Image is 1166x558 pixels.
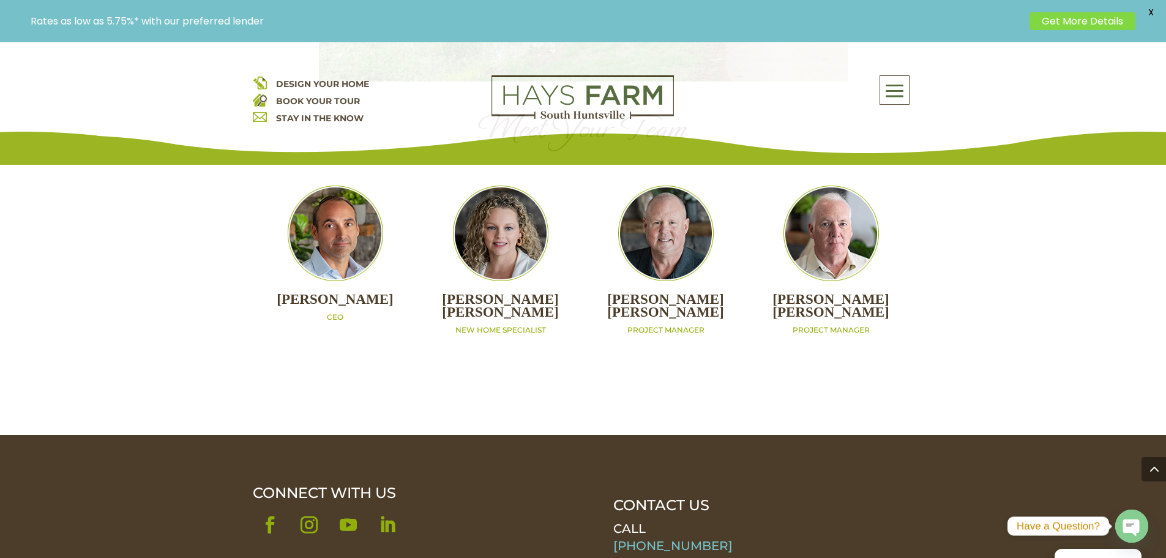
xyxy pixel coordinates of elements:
a: Follow on Instagram [292,508,326,542]
a: STAY IN THE KNOW [276,113,364,124]
h2: [PERSON_NAME] [253,293,418,312]
p: PROJECT MANAGER [749,325,914,336]
img: Team_Matt [288,186,383,281]
a: Get More Details [1030,12,1135,30]
h2: [PERSON_NAME] [PERSON_NAME] [418,293,583,325]
a: Follow on Youtube [331,508,365,542]
a: Follow on LinkedIn [370,508,405,542]
a: BOOK YOUR TOUR [276,96,360,107]
a: DESIGN YOUR HOME [276,78,369,89]
div: CONNECT WITH US [253,484,565,502]
a: Follow on Facebook [253,508,287,542]
h2: [PERSON_NAME] [PERSON_NAME] [583,293,749,325]
p: Rates as low as 5.75%* with our preferred lender [31,15,1023,27]
img: Logo [491,75,674,119]
p: NEW HOME SPECIALIST [418,325,583,336]
img: Team_Tom [618,186,714,281]
img: book your home tour [253,92,267,107]
p: CONTACT US [613,497,901,514]
img: Team_Billy [783,186,879,281]
h2: [PERSON_NAME] [PERSON_NAME] [749,293,914,325]
span: X [1142,3,1160,21]
img: Team_Laura [453,186,548,281]
p: PROJECT MANAGER [583,325,749,336]
img: design your home [253,75,267,89]
a: [PHONE_NUMBER] [613,538,733,553]
a: hays farm homes huntsville development [491,111,674,122]
span: CALL [613,521,646,536]
p: CEO [253,312,418,323]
